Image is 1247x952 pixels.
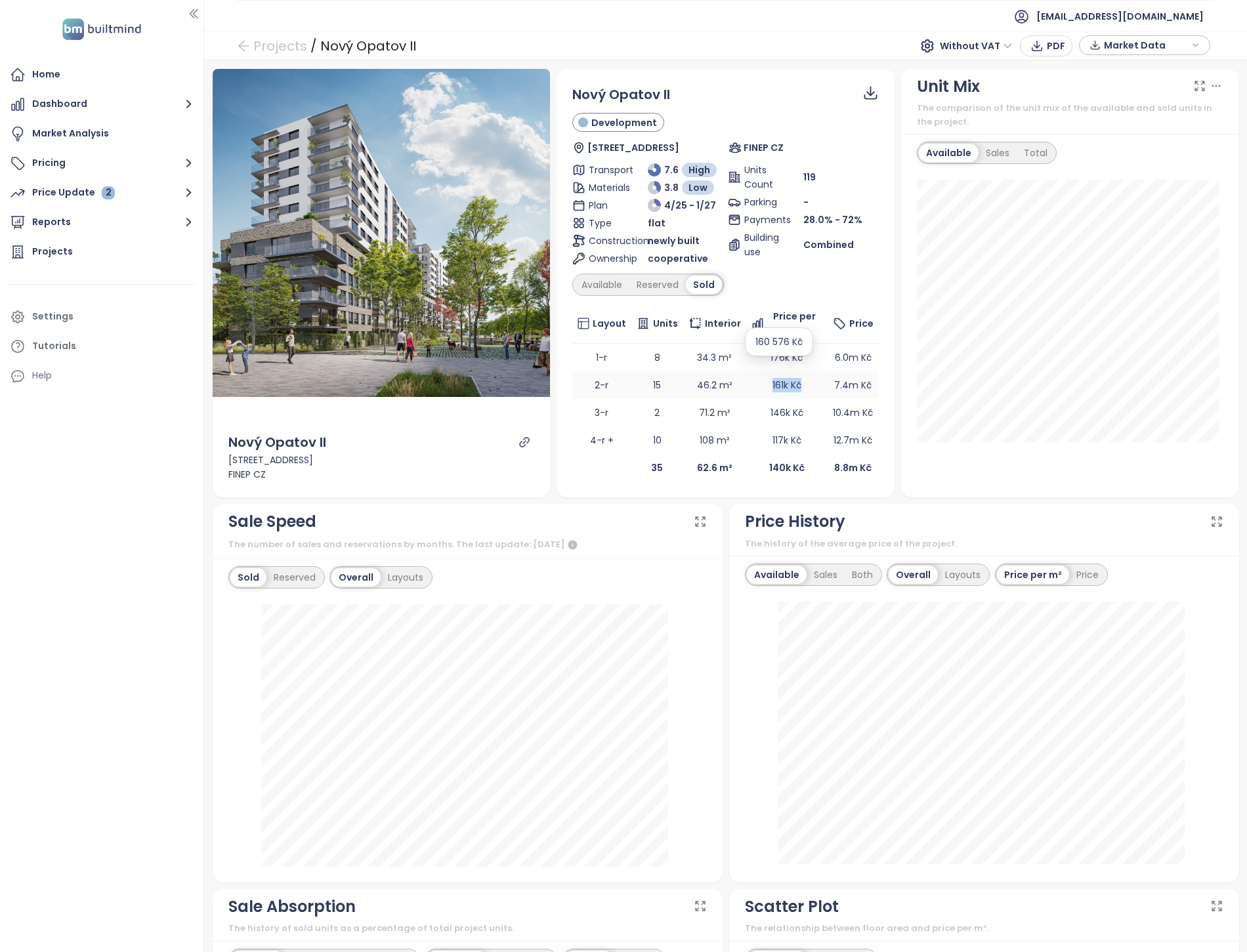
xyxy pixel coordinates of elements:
[744,213,782,227] span: Payments
[58,16,145,43] img: logo
[745,537,1223,550] div: The history of the average price of the project.
[631,371,683,399] td: 15
[807,566,845,584] div: Sales
[589,198,626,213] span: Plan
[917,74,980,99] div: Unit Mix
[32,243,73,260] div: Projects
[648,216,666,230] span: flat
[688,163,710,177] span: High
[1036,1,1204,32] span: [EMAIL_ADDRESS][DOMAIN_NAME]
[7,91,197,117] button: Dashboard
[919,144,979,162] div: Available
[572,426,631,454] td: 4-r +
[705,316,741,331] span: Interior
[664,198,716,213] span: 4/25 - 1/27
[979,144,1017,162] div: Sales
[648,234,700,248] span: newly built
[589,251,626,266] span: Ownership
[7,62,197,88] a: Home
[747,566,807,584] div: Available
[745,922,1223,935] div: The relationship between floor area and price per m².
[772,434,801,447] span: 117k Kč
[845,566,880,584] div: Both
[664,163,679,177] span: 7.6
[1104,35,1189,55] span: Market Data
[767,309,822,338] span: Price per m²
[331,568,381,587] div: Overall
[631,344,683,371] td: 8
[1017,144,1055,162] div: Total
[228,467,535,482] div: FINEP CZ
[1069,566,1106,584] div: Price
[648,251,708,266] span: cooperative
[653,316,678,331] span: Units
[228,453,535,467] div: [STREET_ADDRESS]
[1086,35,1203,55] div: button
[917,102,1223,129] div: The comparison of the unit mix of the available and sold units in the project.
[228,537,707,553] div: The number of sales and reservations by months. The last update: [DATE]
[683,399,746,426] td: 71.2 m²
[833,406,873,419] span: 10.4m Kč
[803,196,809,209] span: -
[237,34,307,58] a: arrow-left Projects
[572,399,631,426] td: 3-r
[1020,35,1072,56] button: PDF
[7,239,197,265] a: Projects
[381,568,431,587] div: Layouts
[683,426,746,454] td: 108 m²
[7,150,197,176] button: Pricing
[32,308,74,325] div: Settings
[697,461,732,474] b: 62.6 m²
[938,566,988,584] div: Layouts
[771,406,803,419] span: 146k Kč
[7,180,197,206] button: Price Update 2
[849,316,874,331] span: Price
[7,333,197,360] a: Tutorials
[572,85,670,104] span: Nový Opatov II
[7,363,197,389] div: Help
[32,125,109,142] div: Market Analysis
[683,371,746,399] td: 46.2 m²
[587,140,679,155] span: [STREET_ADDRESS]
[744,230,782,259] span: Building use
[997,566,1069,584] div: Price per m²
[320,34,416,58] div: Nový Opatov II
[834,379,872,392] span: 7.4m Kč
[631,426,683,454] td: 10
[572,344,631,371] td: 1-r
[310,34,317,58] div: /
[228,509,316,534] div: Sale Speed
[629,276,686,294] div: Reserved
[237,39,250,52] span: arrow-left
[686,276,722,294] div: Sold
[1047,39,1065,53] span: PDF
[230,568,266,587] div: Sold
[228,922,707,935] div: The history of sold units as a percentage of total project units.
[32,66,60,83] div: Home
[769,461,805,474] b: 140k Kč
[744,140,784,155] span: FINEP CZ
[803,238,854,252] span: Combined
[32,338,76,354] div: Tutorials
[744,163,782,192] span: Units Count
[589,180,626,195] span: Materials
[745,509,845,534] div: Price History
[834,461,872,474] b: 8.8m Kč
[266,568,323,587] div: Reserved
[7,209,197,236] button: Reports
[589,234,626,248] span: Construction
[688,180,708,195] span: Low
[32,184,115,201] div: Price Update
[651,461,663,474] b: 35
[631,399,683,426] td: 2
[591,115,657,130] span: Development
[518,436,530,448] a: link
[803,170,816,184] span: 119
[940,36,1012,56] span: Without VAT
[803,213,862,226] span: 28.0% - 72%
[589,216,626,230] span: Type
[834,434,872,447] span: 12.7m Kč
[744,195,782,209] span: Parking
[572,371,631,399] td: 2-r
